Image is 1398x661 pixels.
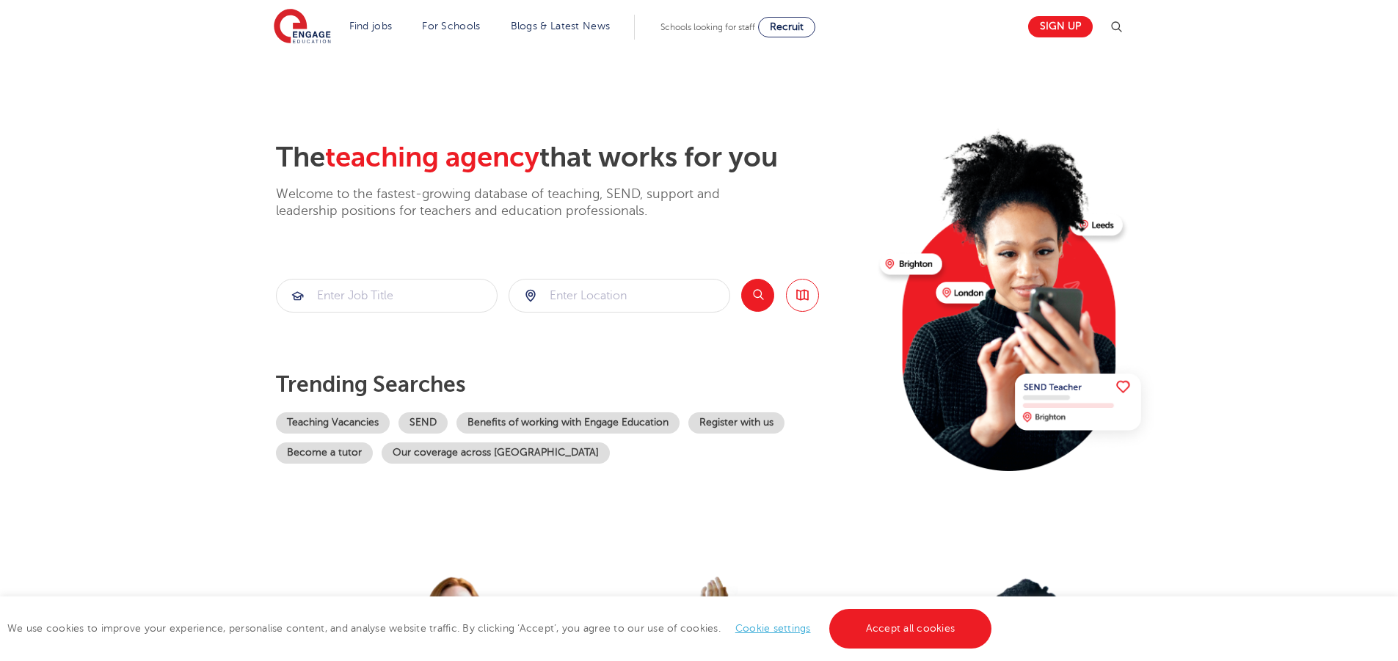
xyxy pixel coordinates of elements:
[398,412,448,434] a: SEND
[276,412,390,434] a: Teaching Vacancies
[735,623,811,634] a: Cookie settings
[274,9,331,45] img: Engage Education
[7,623,995,634] span: We use cookies to improve your experience, personalise content, and analyse website traffic. By c...
[511,21,611,32] a: Blogs & Latest News
[276,371,868,398] p: Trending searches
[382,442,610,464] a: Our coverage across [GEOGRAPHIC_DATA]
[758,17,815,37] a: Recruit
[276,186,760,220] p: Welcome to the fastest-growing database of teaching, SEND, support and leadership positions for t...
[1028,16,1093,37] a: Sign up
[422,21,480,32] a: For Schools
[829,609,992,649] a: Accept all cookies
[325,142,539,173] span: teaching agency
[770,21,804,32] span: Recruit
[509,279,730,313] div: Submit
[276,442,373,464] a: Become a tutor
[688,412,784,434] a: Register with us
[456,412,680,434] a: Benefits of working with Engage Education
[276,141,868,175] h2: The that works for you
[276,279,498,313] div: Submit
[509,280,729,312] input: Submit
[277,280,497,312] input: Submit
[741,279,774,312] button: Search
[660,22,755,32] span: Schools looking for staff
[349,21,393,32] a: Find jobs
